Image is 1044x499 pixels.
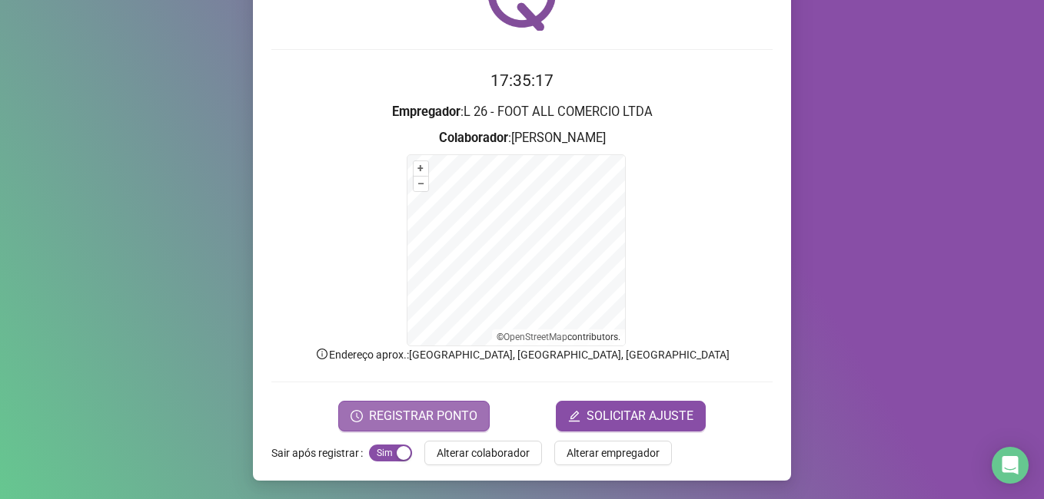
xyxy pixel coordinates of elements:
[369,407,477,425] span: REGISTRAR PONTO
[554,441,672,465] button: Alterar empregador
[424,441,542,465] button: Alterar colaborador
[271,346,773,363] p: Endereço aprox. : [GEOGRAPHIC_DATA], [GEOGRAPHIC_DATA], [GEOGRAPHIC_DATA]
[437,444,530,461] span: Alterar colaborador
[414,161,428,176] button: +
[351,410,363,422] span: clock-circle
[556,401,706,431] button: editSOLICITAR AJUSTE
[392,104,460,119] strong: Empregador
[567,444,660,461] span: Alterar empregador
[439,131,508,145] strong: Colaborador
[490,71,554,90] time: 17:35:17
[568,410,580,422] span: edit
[504,332,567,342] a: OpenStreetMap
[992,447,1029,484] div: Open Intercom Messenger
[587,407,693,425] span: SOLICITAR AJUSTE
[271,128,773,148] h3: : [PERSON_NAME]
[315,347,329,361] span: info-circle
[271,441,369,465] label: Sair após registrar
[338,401,490,431] button: REGISTRAR PONTO
[271,102,773,122] h3: : L 26 - FOOT ALL COMERCIO LTDA
[414,177,428,191] button: –
[497,332,620,342] li: © contributors.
